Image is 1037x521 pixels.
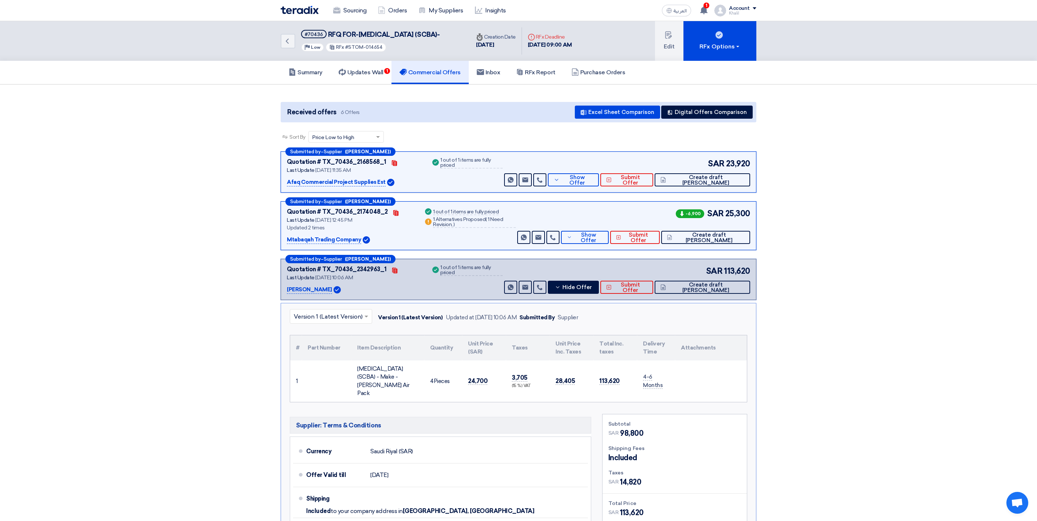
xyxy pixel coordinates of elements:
th: Total Inc. taxes [593,335,637,360]
span: Submit Offer [613,175,647,186]
h5: Purchase Orders [572,69,625,76]
span: 1 [703,3,709,8]
div: Creation Date [476,33,516,41]
th: Quantity [424,335,462,360]
b: ([PERSON_NAME]) [345,149,391,154]
th: Taxes [506,335,550,360]
div: Subtotal [608,420,741,428]
img: Verified Account [387,179,394,186]
span: SAR [707,208,724,220]
span: 113,620 [620,507,644,518]
span: [GEOGRAPHIC_DATA], [GEOGRAPHIC_DATA] [403,508,534,515]
span: 1 [384,68,390,74]
div: Shipping [306,490,364,508]
div: Account [729,5,750,12]
td: Pieces [424,360,462,402]
th: Item Description [351,335,424,360]
h5: RFQ FOR-Self Contained Breathing Apparatus (SCBA)- [301,30,440,39]
span: Submitted by [290,149,321,154]
span: [DATE] 10:06 AM [315,275,353,281]
span: SAR [608,509,619,516]
button: RFx Options [683,21,756,61]
span: Show Offer [561,175,593,186]
span: Sort By [289,133,305,141]
span: العربية [674,8,687,13]
a: RFx Report [508,61,563,84]
button: Show Offer [561,231,609,244]
div: Saudi Riyal (SAR) [370,445,413,458]
div: RFx Options [699,42,741,51]
span: to your company address in [331,508,403,515]
button: Show Offer [548,173,599,186]
th: # [290,335,302,360]
span: 28,405 [555,377,575,385]
div: Quotation # TX_70436_2168568_1 [287,158,386,166]
span: SAR [708,158,725,170]
span: 14,820 [620,477,641,488]
div: RFx Deadline [528,33,572,41]
div: 1 Alternatives Proposed [433,217,515,228]
span: Last Update [287,167,315,173]
th: Unit Price Inc. Taxes [550,335,593,360]
span: [DATE] 12:45 PM [315,217,352,223]
th: Part Number [302,335,351,360]
a: Sourcing [327,3,372,19]
button: Excel Sheet Comparison [575,106,660,119]
span: Supplier [324,149,342,154]
div: Quotation # TX_70436_2342963_1 [287,265,387,274]
span: Hide Offer [562,285,592,290]
span: Last Update [287,217,315,223]
div: (15 %) VAT [512,383,544,389]
img: profile_test.png [714,5,726,16]
span: 24,700 [468,377,487,385]
span: Supplier [324,199,342,204]
a: My Suppliers [413,3,469,19]
a: Summary [281,61,331,84]
button: Submit Offer [600,173,653,186]
span: SAR [608,429,619,437]
div: – [285,255,395,263]
button: Create draft [PERSON_NAME] [655,173,750,186]
button: Submit Offer [610,231,660,244]
span: Low [311,45,320,50]
span: 23,920 [726,158,750,170]
div: Submitted By [519,313,555,322]
div: Total Price [608,500,741,507]
span: Create draft [PERSON_NAME] [668,175,744,186]
h5: Updates Wall [339,69,383,76]
span: SAR [608,478,619,486]
h5: Supplier: Terms & Conditions [290,417,591,434]
span: Submitted by [290,257,321,261]
span: RFx [336,44,344,50]
button: Edit [655,21,683,61]
div: [DATE] 09:00 AM [528,41,572,49]
span: SAR [706,265,723,277]
img: Verified Account [363,236,370,244]
button: Hide Offer [548,281,599,294]
span: ) [453,221,455,228]
span: Received offers [287,107,336,117]
div: [MEDICAL_DATA] (SCBA) - Make -[PERSON_NAME] Air Pack [357,365,418,398]
button: Digital Offers Comparison [661,106,753,119]
b: ([PERSON_NAME]) [345,257,391,261]
span: -6,900 [676,209,704,218]
span: 3,705 [512,374,527,382]
span: Submitted by [290,199,321,204]
h5: Summary [289,69,323,76]
span: ( [486,216,487,222]
div: Currency [306,443,364,460]
a: Orders [372,3,413,19]
button: Submit Offer [600,281,653,294]
span: Show Offer [574,232,603,243]
div: Version 1 (Latest Version) [378,313,443,322]
div: 1 out of 1 items are fully priced [440,158,502,169]
button: Create draft [PERSON_NAME] [655,281,750,294]
span: 4-6 Months [643,374,663,389]
div: [DATE] [476,41,516,49]
div: Supplier [558,313,578,322]
span: #STOM-014654 [345,44,383,50]
span: Create draft [PERSON_NAME] [668,282,744,293]
span: Included [608,452,637,463]
div: Offer Valid till [306,466,364,484]
div: Khalil [729,11,756,15]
